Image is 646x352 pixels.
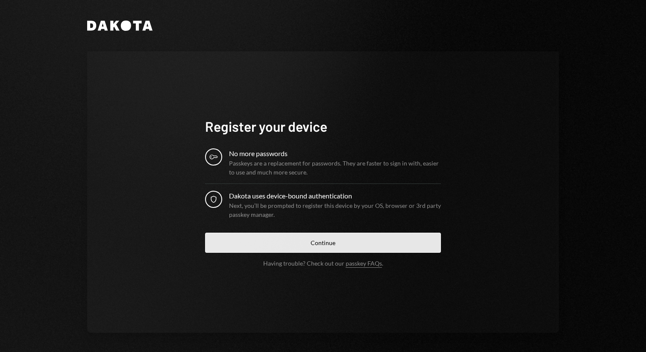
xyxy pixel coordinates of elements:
[229,159,441,177] div: Passkeys are a replacement for passwords. They are faster to sign in with, easier to use and much...
[229,191,441,201] div: Dakota uses device-bound authentication
[346,260,382,268] a: passkey FAQs
[263,260,383,267] div: Having trouble? Check out our .
[229,201,441,219] div: Next, you’ll be prompted to register this device by your OS, browser or 3rd party passkey manager.
[229,148,441,159] div: No more passwords
[205,118,441,135] h1: Register your device
[205,233,441,253] button: Continue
